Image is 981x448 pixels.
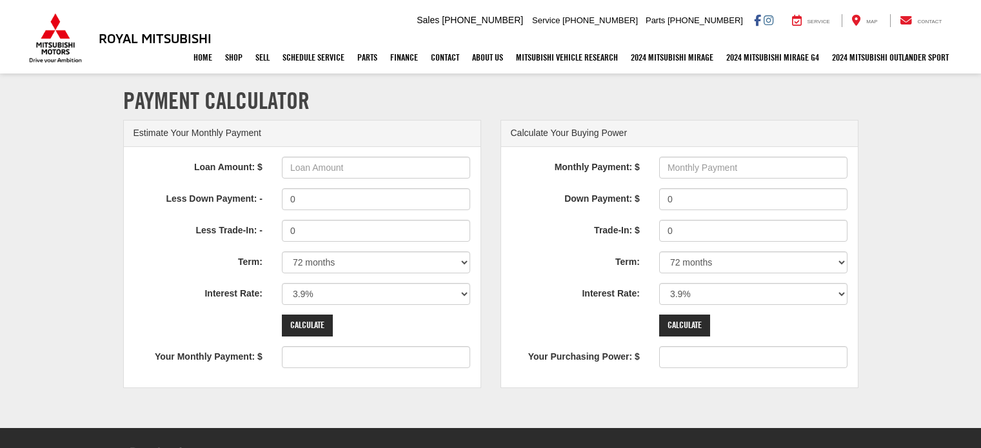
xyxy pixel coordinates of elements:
[501,121,858,147] div: Calculate Your Buying Power
[764,15,773,25] a: Instagram: Click to visit our Instagram page
[754,15,761,25] a: Facebook: Click to visit our Facebook page
[532,15,560,25] span: Service
[562,15,638,25] span: [PHONE_NUMBER]
[417,15,439,25] span: Sales
[187,41,219,73] a: Home
[782,14,840,27] a: Service
[866,19,877,24] span: Map
[282,157,471,179] input: Loan Amount
[501,220,649,237] label: Trade-In: $
[249,41,276,73] a: Sell
[501,188,649,206] label: Down Payment: $
[124,283,272,300] label: Interest Rate:
[99,31,212,45] h3: Royal Mitsubishi
[124,220,272,237] label: Less Trade-In: -
[501,346,649,364] label: Your Purchasing Power: $
[219,41,249,73] a: Shop
[124,251,272,269] label: Term:
[124,121,481,147] div: Estimate Your Monthly Payment
[659,188,848,210] input: Down Payment
[624,41,720,73] a: 2024 Mitsubishi Mirage
[276,41,351,73] a: Schedule Service: Opens in a new tab
[501,251,649,269] label: Term:
[123,88,858,113] h1: Payment Calculator
[668,15,743,25] span: [PHONE_NUMBER]
[124,188,272,206] label: Less Down Payment: -
[659,157,848,179] input: Monthly Payment
[442,15,523,25] span: [PHONE_NUMBER]
[890,14,952,27] a: Contact
[510,41,624,73] a: Mitsubishi Vehicle Research
[646,15,665,25] span: Parts
[501,157,649,174] label: Monthly Payment: $
[466,41,510,73] a: About Us
[384,41,424,73] a: Finance
[282,315,333,336] input: Calculate
[26,13,84,63] img: Mitsubishi
[842,14,887,27] a: Map
[808,19,830,24] span: Service
[424,41,466,73] a: Contact
[826,41,955,73] a: 2024 Mitsubishi Outlander SPORT
[720,41,826,73] a: 2024 Mitsubishi Mirage G4
[351,41,384,73] a: Parts: Opens in a new tab
[124,346,272,364] label: Your Monthly Payment: $
[659,315,710,336] input: Calculate
[917,19,942,24] span: Contact
[124,157,272,174] label: Loan Amount: $
[501,283,649,300] label: Interest Rate:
